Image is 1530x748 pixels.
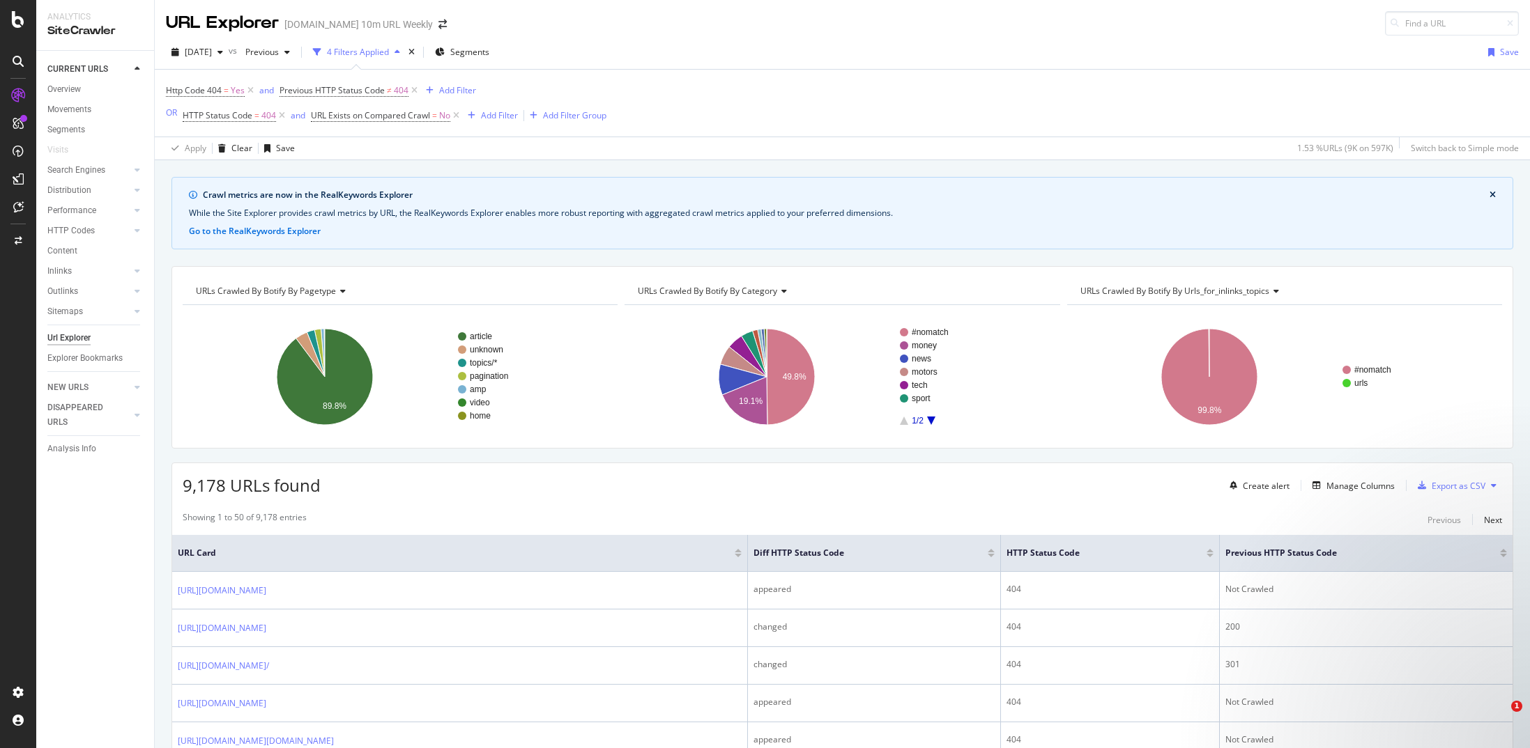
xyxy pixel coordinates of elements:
[1354,365,1391,375] text: #nomatch
[259,137,295,159] button: Save
[912,367,938,377] text: motors
[1428,514,1461,526] div: Previous
[912,327,949,337] text: #nomatch
[439,84,476,96] div: Add Filter
[47,23,143,39] div: SiteCrawler
[231,142,252,154] div: Clear
[1225,621,1507,633] div: 200
[47,244,77,258] div: Content
[912,394,931,403] text: sport
[912,354,931,364] text: news
[185,142,206,154] div: Apply
[47,304,83,319] div: Sitemaps
[47,183,130,198] a: Distribution
[47,284,130,299] a: Outlinks
[47,442,144,456] a: Analysis Info
[213,137,252,159] button: Clear
[753,696,995,708] div: appeared
[166,137,206,159] button: Apply
[912,341,937,350] text: money
[47,244,144,258] a: Content
[327,46,389,58] div: 4 Filters Applied
[183,316,615,437] svg: A chart.
[47,102,91,117] div: Movements
[185,46,212,58] span: 2025 Oct. 8th
[1511,701,1522,712] span: 1
[183,511,307,528] div: Showing 1 to 50 of 9,178 entries
[406,45,418,59] div: times
[47,143,82,157] a: Visits
[470,384,487,394] text: amp
[1225,658,1507,671] div: 301
[753,621,995,633] div: changed
[47,203,96,218] div: Performance
[1007,658,1214,671] div: 404
[47,11,143,23] div: Analytics
[166,41,229,63] button: [DATE]
[259,84,274,97] button: and
[1405,137,1519,159] button: Switch back to Simple mode
[284,17,433,31] div: [DOMAIN_NAME] 10m URL Weekly
[47,304,130,319] a: Sitemaps
[178,696,266,710] a: [URL][DOMAIN_NAME]
[1428,511,1461,528] button: Previous
[231,81,245,100] span: Yes
[47,123,144,137] a: Segments
[280,84,385,96] span: Previous HTTP Status Code
[47,380,89,395] div: NEW URLS
[261,106,276,125] span: 404
[203,189,1490,201] div: Crawl metrics are now in the RealKeywords Explorer
[47,264,130,279] a: Inlinks
[183,474,321,497] span: 9,178 URLs found
[178,621,266,635] a: [URL][DOMAIN_NAME]
[47,123,85,137] div: Segments
[276,142,295,154] div: Save
[311,109,430,121] span: URL Exists on Compared Crawl
[1483,701,1516,734] iframe: Intercom live chat
[470,411,491,421] text: home
[47,400,118,430] div: DISAPPEARED URLS
[1007,621,1214,633] div: 404
[462,107,518,124] button: Add Filter
[1432,480,1485,492] div: Export as CSV
[912,416,924,426] text: 1/2
[635,280,1047,302] h4: URLs Crawled By Botify By category
[1500,46,1519,58] div: Save
[753,733,995,746] div: appeared
[1007,696,1214,708] div: 404
[438,20,447,29] div: arrow-right-arrow-left
[196,285,336,297] span: URLs Crawled By Botify By pagetype
[1484,511,1502,528] button: Next
[240,41,296,63] button: Previous
[47,82,81,97] div: Overview
[224,84,229,96] span: =
[47,331,144,345] a: Url Explorer
[47,62,130,77] a: CURRENT URLS
[47,224,95,238] div: HTTP Codes
[1007,583,1214,595] div: 404
[47,380,130,395] a: NEW URLS
[47,264,72,279] div: Inlinks
[47,163,105,178] div: Search Engines
[1483,41,1519,63] button: Save
[189,207,1496,219] div: While the Site Explorer provides crawl metrics by URL, the RealKeywords Explorer enables more rob...
[543,109,606,121] div: Add Filter Group
[1067,316,1499,437] svg: A chart.
[625,316,1057,437] svg: A chart.
[439,106,450,125] span: No
[47,143,68,157] div: Visits
[1225,583,1507,595] div: Not Crawled
[753,547,967,559] span: Diff HTTP Status Code
[1385,11,1519,36] input: Find a URL
[1225,696,1507,708] div: Not Crawled
[178,659,269,673] a: [URL][DOMAIN_NAME]‏/
[432,109,437,121] span: =
[166,11,279,35] div: URL Explorer
[1007,733,1214,746] div: 404
[1243,480,1290,492] div: Create alert
[47,400,130,430] a: DISAPPEARED URLS
[524,107,606,124] button: Add Filter Group
[323,401,346,411] text: 89.8%
[47,102,144,117] a: Movements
